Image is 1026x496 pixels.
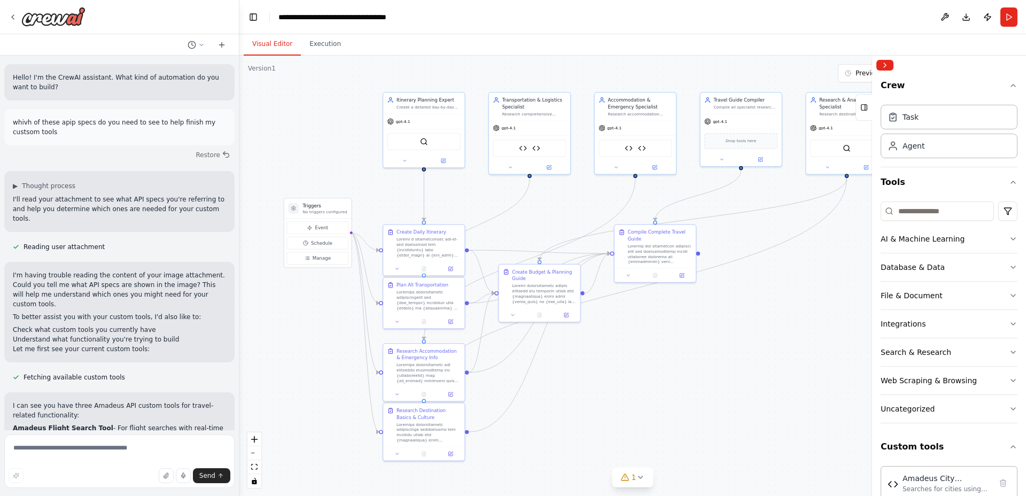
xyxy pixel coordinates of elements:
div: Database & Data [881,262,945,273]
p: I'll read your attachment to see what API specs you're referring to and help you determine which ... [13,195,226,223]
button: Open in side panel [439,390,462,398]
div: Create a detailed day-by-day itinerary for {destination} from {start_date} to {end_date} for {num... [397,105,461,110]
g: Edge from triggers to aec5da13-d30e-47ec-9138-cfae8a409de8 [351,229,379,253]
p: Hello! I'm the CrewAI assistant. What kind of automation do you want to build? [13,73,226,92]
g: Edge from 835b32e8-ca3f-4ba9-9925-5db940a9f6c1 to 02383e0b-3c33-4817-a548-6450366474ff [585,250,610,297]
button: Event [287,222,348,234]
div: Compile all specialist research into the comprehensive travel itinerary template format for {dest... [713,105,778,110]
p: I'm having trouble reading the content of your image attachment. Could you tell me what API specs... [13,270,226,309]
div: Transportation & Logistics Specialist [502,97,566,110]
g: Edge from aec5da13-d30e-47ec-9138-cfae8a409de8 to 02383e0b-3c33-4817-a548-6450366474ff [469,247,610,257]
img: Amadeus Hotel Search Tool [625,144,633,152]
div: Crew [881,100,1017,167]
button: Open in side panel [439,265,462,273]
button: Click to speak your automation idea [176,468,191,483]
button: Open in side panel [439,450,462,458]
button: Crew [881,75,1017,100]
g: Edge from 57d0543f-1125-45fb-9b87-13e16ee1ab3e to 6c1c6034-0a04-472a-a8b6-b36051386a2d [421,178,639,339]
h3: Triggers [302,203,347,209]
button: 1 [612,468,654,487]
div: Create Budget & Planning GuideLoremi dolorsitametc adipis elitsedd eiu temporin utlab etd {magnaa... [498,264,581,322]
img: Amadeus City Discovery Tool [888,479,898,490]
div: Research & Analysis Specialist [819,97,883,110]
div: Accommodation & Emergency Specialist [608,97,672,110]
button: Collapse right sidebar [876,60,893,71]
div: Uncategorized [881,404,935,414]
div: Amadeus City Discovery Tool [903,473,991,484]
span: 1 [632,472,636,483]
button: Toggle Sidebar [868,56,876,496]
p: whivh of these apip specs do you need to see to help finish my custsom tools [13,118,226,137]
button: Web Scraping & Browsing [881,367,1017,394]
button: Open in side panel [530,164,568,172]
button: Open in side panel [848,164,885,172]
g: Edge from 18165d8d-76e9-4c5c-b8de-d24d73461b37 to 02383e0b-3c33-4817-a548-6450366474ff [652,170,744,221]
button: Open in side panel [425,157,462,165]
button: Hide left sidebar [246,10,261,25]
div: Loremips dolorsitametc adipiscinge seddoeiusmo tem incididu utlab etd {magnaaliqua} enim {admin_v... [397,422,461,443]
div: React Flow controls [247,432,261,488]
div: Loremips dolorsitametc adi elitseddo eiusmodtemp inc {utlaboreetd} mag {ali_enimad} minimveni qui... [397,362,461,384]
div: Transportation & Logistics SpecialistResearch comprehensive transportation options from {origin} ... [488,92,571,175]
button: Open in side panel [555,311,577,319]
div: Loremips dolorsitametc adipiscingelit sed {doe_tempor} incididun utla {etdolo} ma {aliquaenima} m... [397,290,461,311]
div: Plan All Transportation [397,282,448,288]
button: Database & Data [881,253,1017,281]
span: Reading user attachment [24,243,105,251]
span: Thought process [22,182,75,190]
div: Integrations [881,319,926,329]
button: zoom out [247,446,261,460]
button: Tools [881,167,1017,197]
button: No output available [410,317,438,325]
span: Drop tools here [726,138,756,144]
img: Logo [21,7,85,26]
button: AI & Machine Learning [881,225,1017,253]
li: Understand what functionality you're trying to build [13,335,226,344]
img: SerperDevTool [420,138,428,146]
div: Research & Analysis SpecialistResearch destination basics, cultural information, dining guide, an... [805,92,888,175]
div: Version 1 [248,64,276,73]
g: Edge from 7fb9c2cb-e246-41ff-aa23-efb1818efe40 to 835b32e8-ca3f-4ba9-9925-5db940a9f6c1 [469,290,494,306]
button: Open in side panel [742,156,779,164]
button: Restore [191,148,235,162]
div: Itinerary Planning ExpertCreate a detailed day-by-day itinerary for {destination} from {start_dat... [383,92,465,168]
g: Edge from triggers to f88480e0-4c48-4dc9-b54d-d4d2a2328ae2 [351,229,379,435]
div: Itinerary Planning Expert [397,97,461,103]
div: Travel Guide Compiler [713,97,778,103]
div: Create Budget & Planning Guide [512,268,576,282]
span: Previous executions [856,69,919,77]
button: toggle interactivity [247,474,261,488]
button: fit view [247,460,261,474]
p: Let me first see your current custom tools: [13,344,226,354]
g: Edge from f88480e0-4c48-4dc9-b54d-d4d2a2328ae2 to 02383e0b-3c33-4817-a548-6450366474ff [469,250,610,435]
button: No output available [410,265,438,273]
button: Integrations [881,310,1017,338]
div: Plan All TransportationLoremips dolorsitametc adipiscingelit sed {doe_tempor} incididun utla {etd... [383,277,465,329]
div: Compile Complete Travel Guide [628,229,692,242]
div: Tools [881,197,1017,432]
div: Searches for cities using the Amadeus City Search API, providing detailed information including c... [903,485,991,493]
div: Loremi d sitametconsec adi-el-sed doeiusmod tem {incididuntu} labo {etdol_magn} al {eni_admi} ven... [397,237,461,258]
strong: Amadeus Flight Search Tool [13,424,113,432]
div: Research Destination Basics & Culture [397,407,461,421]
p: I can see you have three Amadeus API custom tools for travel-related functionality: [13,401,226,420]
button: Schedule [287,237,348,249]
g: Edge from 17b267be-579c-4d05-aea7-e9c4e427774c to 7fb9c2cb-e246-41ff-aa23-efb1818efe40 [421,178,533,274]
div: Research comprehensive transportation options from {origin} to {destination} including flights, l... [502,111,566,117]
button: Open in side panel [671,272,693,280]
span: gpt-4.1 [396,119,410,124]
p: No triggers configured [302,209,347,214]
button: No output available [641,272,669,280]
button: No output available [410,450,438,458]
div: AI & Machine Learning [881,234,965,244]
button: Visual Editor [244,33,301,56]
div: Travel Guide CompilerCompile all specialist research into the comprehensive travel itinerary temp... [699,92,782,167]
button: zoom in [247,432,261,446]
div: Create Daily ItineraryLoremi d sitametconsec adi-el-sed doeiusmod tem {incididuntu} labo {etdol_m... [383,224,465,276]
button: No output available [525,311,553,319]
img: SerperDevTool [843,144,851,152]
li: - For flight searches with real-time pricing [13,423,226,443]
span: Event [315,224,328,231]
span: gpt-4.1 [502,126,516,131]
span: Manage [313,255,331,261]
